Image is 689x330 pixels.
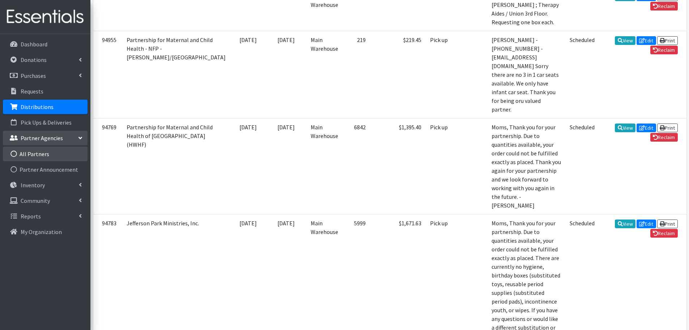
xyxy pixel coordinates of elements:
td: $1,395.40 [370,118,426,214]
td: [DATE] [230,118,266,214]
a: Community [3,193,88,208]
td: 94955 [93,31,122,118]
img: HumanEssentials [3,5,88,29]
p: Purchases [21,72,46,79]
td: Moms, Thank you for your partnership. Due to quantities available, your order could not be fulfil... [487,118,565,214]
a: Print [657,220,678,228]
a: View [615,36,635,45]
td: Partnership for Maternal and Child Health of [GEOGRAPHIC_DATA] (HWHF) [122,118,230,214]
td: [DATE] [266,31,306,118]
td: 94769 [93,118,122,214]
p: My Organization [21,228,62,235]
a: Print [657,124,678,132]
td: [PERSON_NAME] - [PHONE_NUMBER] - [EMAIL_ADDRESS][DOMAIN_NAME] Sorry there are no 3 in 1 car seats... [487,31,565,118]
td: [DATE] [230,31,266,118]
a: Requests [3,84,88,99]
a: Pick Ups & Deliveries [3,115,88,130]
a: Inventory [3,178,88,192]
a: Distributions [3,100,88,114]
a: Print [657,36,678,45]
a: Dashboard [3,37,88,51]
td: [DATE] [266,118,306,214]
td: Main Warehouse [306,118,343,214]
td: 6842 [343,118,370,214]
a: My Organization [3,225,88,239]
p: Requests [21,88,43,95]
p: Community [21,197,50,204]
a: Reclaim [650,133,678,142]
td: Partnership for Maternal and Child Health - NFP - [PERSON_NAME]/[GEOGRAPHIC_DATA] [122,31,230,118]
p: Partner Agencies [21,134,63,142]
td: Scheduled [565,31,599,118]
p: Inventory [21,181,45,189]
p: Pick Ups & Deliveries [21,119,72,126]
a: Partner Announcement [3,162,88,177]
a: Partner Agencies [3,131,88,145]
td: 219 [343,31,370,118]
a: Reclaim [650,2,678,11]
p: Distributions [21,103,54,110]
p: Dashboard [21,41,47,48]
a: Reclaim [650,229,678,238]
td: $219.45 [370,31,426,118]
a: Edit [637,124,656,132]
td: Scheduled [565,118,599,214]
p: Reports [21,213,41,220]
a: Edit [637,220,656,228]
a: Purchases [3,68,88,83]
a: Edit [637,36,656,45]
a: All Partners [3,147,88,161]
p: Donations [21,56,47,63]
a: View [615,124,635,132]
td: Pick up [426,31,456,118]
td: Main Warehouse [306,31,343,118]
a: Reports [3,209,88,224]
a: View [615,220,635,228]
td: Pick up [426,118,456,214]
a: Donations [3,53,88,67]
a: Reclaim [650,46,678,54]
